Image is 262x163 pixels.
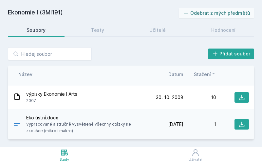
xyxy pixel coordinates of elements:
span: 2007 [26,97,77,104]
span: Stažení [194,71,211,78]
div: 10 [183,94,216,101]
a: Učitelé [131,24,185,37]
span: 30. 10. 2008 [156,94,183,101]
input: Hledej soubor [8,47,92,60]
span: [DATE] [168,121,183,128]
div: 1 [183,121,216,128]
div: Soubory [27,27,46,33]
div: Study [60,157,69,162]
a: Testy [72,24,123,37]
h2: Ekonomie I (3MI191) [8,8,179,18]
span: Vypracované a stručně vysvětlené všechny otázky ke zkoušce (mikro i makro) [26,121,148,134]
button: Datum [168,71,183,78]
button: Stažení [194,71,216,78]
button: Název [18,71,32,78]
span: výpisky Ekonomie I Arts [26,91,77,97]
div: DOCX [13,120,21,129]
span: Eko ústní.docx [26,114,148,121]
a: Hodnocení [193,24,254,37]
div: Testy [91,27,104,33]
div: Uživatel [189,157,202,162]
button: Odebrat z mých předmětů [179,8,254,18]
button: Přidat soubor [208,49,254,59]
div: Učitelé [149,27,166,33]
div: Hodnocení [211,27,235,33]
a: Soubory [8,24,65,37]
